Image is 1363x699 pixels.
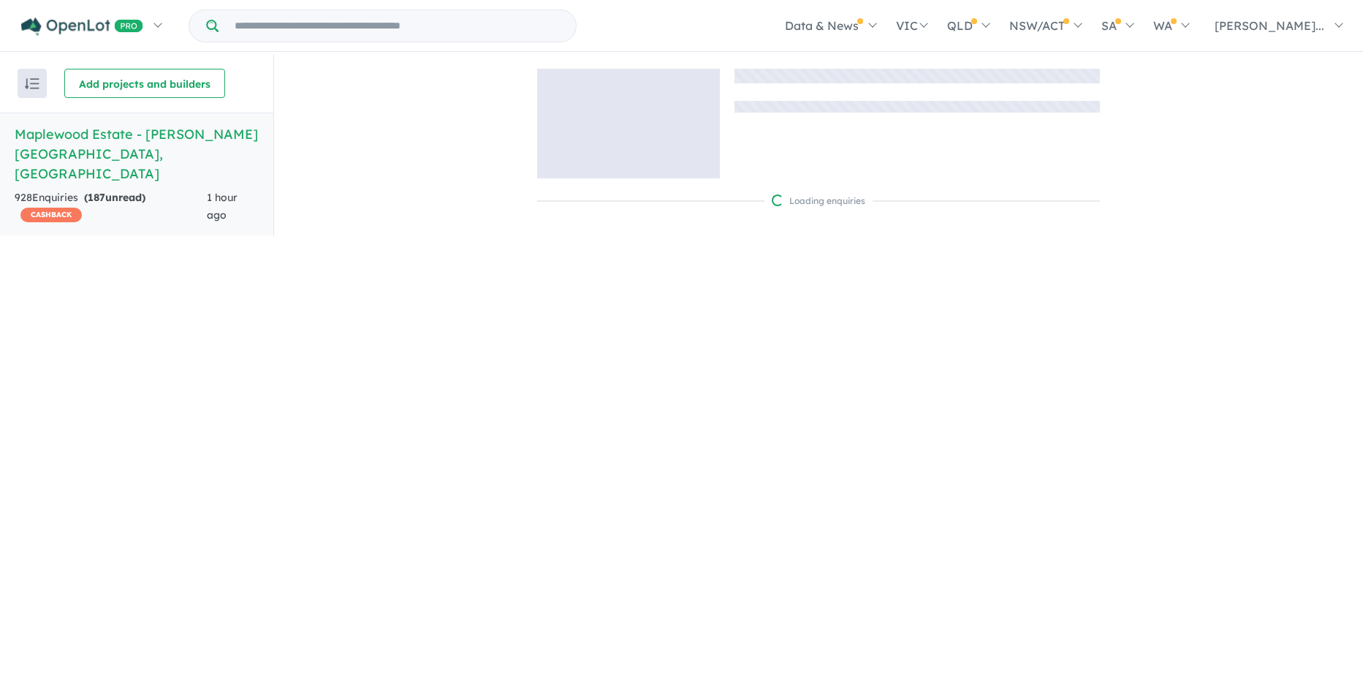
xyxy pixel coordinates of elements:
span: CASHBACK [20,208,82,222]
strong: ( unread) [84,191,145,204]
img: sort.svg [25,78,39,89]
div: Loading enquiries [772,194,865,208]
span: 1 hour ago [207,191,238,222]
span: [PERSON_NAME]... [1215,18,1324,33]
span: 187 [88,191,105,204]
button: Add projects and builders [64,69,225,98]
img: Openlot PRO Logo White [21,18,143,36]
input: Try estate name, suburb, builder or developer [221,10,573,42]
div: 928 Enquir ies [15,189,207,224]
h5: Maplewood Estate - [PERSON_NAME][GEOGRAPHIC_DATA] , [GEOGRAPHIC_DATA] [15,124,259,184]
